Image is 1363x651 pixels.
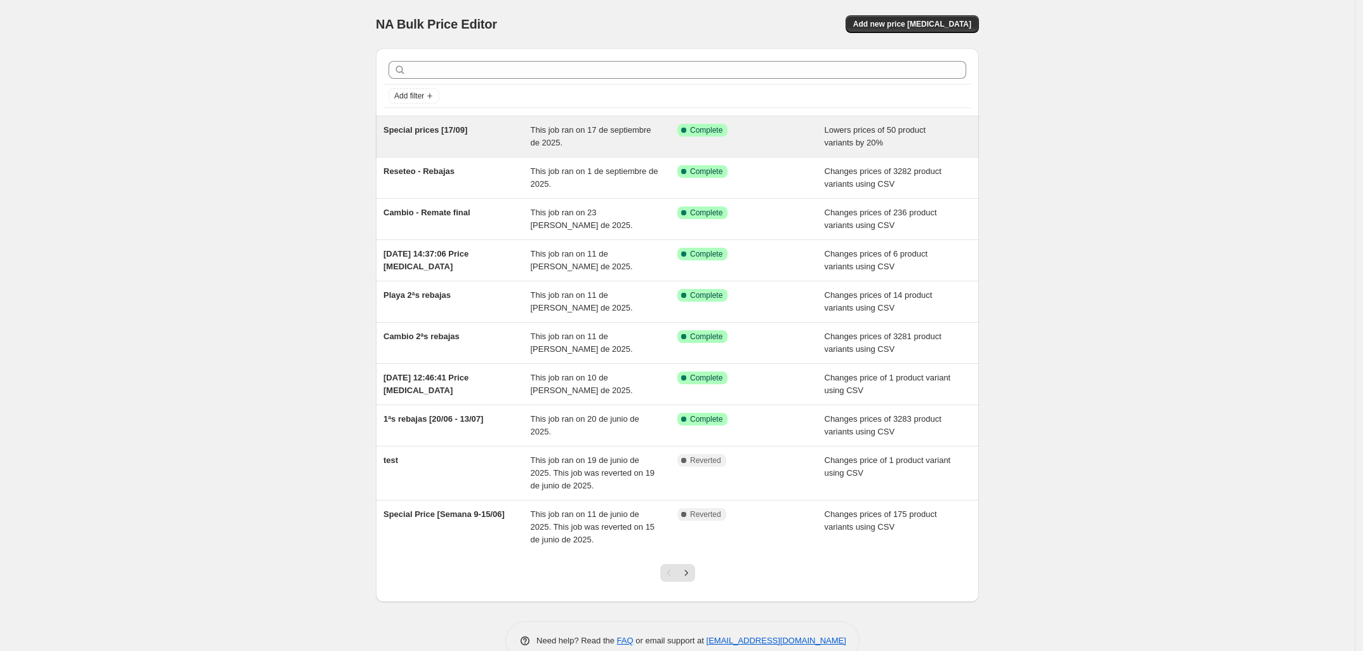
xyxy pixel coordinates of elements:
button: Add filter [389,88,439,104]
button: Add new price [MEDICAL_DATA] [846,15,979,33]
span: Complete [690,166,722,177]
span: or email support at [634,636,707,645]
span: Add filter [394,91,424,101]
a: FAQ [617,636,634,645]
span: Reseteo - Rebajas [383,166,455,176]
span: Changes prices of 3282 product variants using CSV [825,166,941,189]
span: Changes prices of 3281 product variants using CSV [825,332,941,354]
span: This job ran on 11 de [PERSON_NAME] de 2025. [531,332,633,354]
span: Changes prices of 236 product variants using CSV [825,208,937,230]
span: NA Bulk Price Editor [376,17,497,31]
span: [DATE] 12:46:41 Price [MEDICAL_DATA] [383,373,469,395]
nav: Pagination [660,564,695,582]
span: Changes price of 1 product variant using CSV [825,373,951,395]
span: This job ran on 19 de junio de 2025. This job was reverted on 19 de junio de 2025. [531,455,655,490]
span: This job ran on 1 de septiembre de 2025. [531,166,658,189]
span: test [383,455,398,465]
span: Lowers prices of 50 product variants by 20% [825,125,926,147]
span: Special prices [17/09] [383,125,467,135]
span: Changes prices of 175 product variants using CSV [825,509,937,532]
span: Complete [690,414,722,424]
span: This job ran on 20 de junio de 2025. [531,414,639,436]
span: Complete [690,290,722,300]
span: Changes price of 1 product variant using CSV [825,455,951,478]
span: Playa 2ªs rebajas [383,290,451,300]
span: This job ran on 10 de [PERSON_NAME] de 2025. [531,373,633,395]
span: Complete [690,332,722,342]
span: This job ran on 17 de septiembre de 2025. [531,125,651,147]
span: Reverted [690,509,721,520]
span: This job ran on 11 de junio de 2025. This job was reverted on 15 de junio de 2025. [531,509,655,544]
span: Cambio - Remate final [383,208,470,217]
span: Add new price [MEDICAL_DATA] [853,19,971,29]
span: Complete [690,125,722,135]
span: Special Price [Semana 9-15/06] [383,509,505,519]
span: Changes prices of 6 product variants using CSV [825,249,928,271]
span: This job ran on 11 de [PERSON_NAME] de 2025. [531,290,633,312]
span: Need help? Read the [536,636,617,645]
span: This job ran on 23 [PERSON_NAME] de 2025. [531,208,633,230]
span: [DATE] 14:37:06 Price [MEDICAL_DATA] [383,249,469,271]
a: [EMAIL_ADDRESS][DOMAIN_NAME] [707,636,846,645]
span: 1ªs rebajas [20/06 - 13/07] [383,414,483,424]
span: Changes prices of 14 product variants using CSV [825,290,933,312]
span: Changes prices of 3283 product variants using CSV [825,414,941,436]
span: Complete [690,373,722,383]
button: Next [677,564,695,582]
span: Complete [690,249,722,259]
span: Complete [690,208,722,218]
span: Cambio 2ªs rebajas [383,332,460,341]
span: Reverted [690,455,721,466]
span: This job ran on 11 de [PERSON_NAME] de 2025. [531,249,633,271]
